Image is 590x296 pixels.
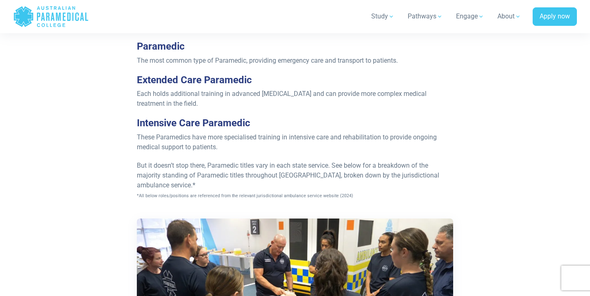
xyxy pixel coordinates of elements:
span: The most common type of Paramedic, providing emergency care and transport to patients. [137,57,398,64]
a: Australian Paramedical College [13,3,89,30]
a: Study [366,5,399,28]
a: Pathways [403,5,448,28]
strong: Extended Care Paramedic [137,74,252,86]
a: Apply now [533,7,577,26]
a: About [492,5,526,28]
strong: Paramedic [137,41,185,52]
a: Engage [451,5,489,28]
span: These Paramedics have more specialised training in intensive care and rehabilitation to provide o... [137,133,437,151]
strong: Intensive Care Paramedic [137,117,250,129]
span: Each holds additional training in advanced [MEDICAL_DATA] and can provide more complex medical tr... [137,90,427,107]
span: But it doesn’t stop there, Paramedic titles vary in each state service. See below for a breakdown... [137,162,439,199]
span: *All below roles/positions are referenced from the relevant jurisdictional ambulance service webs... [137,193,353,198]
